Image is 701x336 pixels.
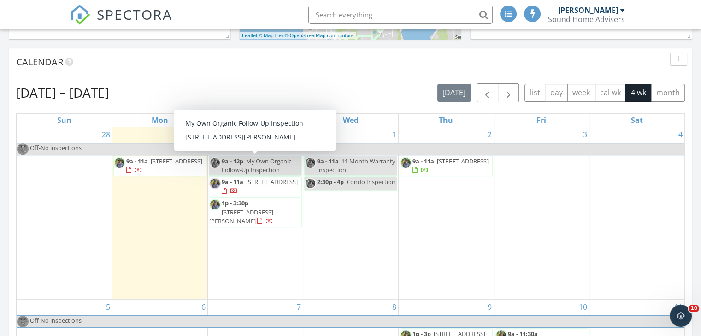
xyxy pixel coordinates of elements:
[30,144,82,152] span: Off-No inspections
[291,127,303,142] a: Go to September 30, 2025
[400,157,412,168] img: img_8960.jpeg
[113,156,206,176] a: 9a - 11a [STREET_ADDRESS]
[97,5,172,24] span: SPECTORA
[581,127,589,142] a: Go to October 3, 2025
[30,316,82,324] span: Off-No inspections
[70,5,90,25] img: The Best Home Inspection Software - Spectora
[317,178,344,186] span: 2:30p - 4p
[295,300,303,314] a: Go to October 7, 2025
[207,127,303,300] td: Go to September 30, 2025
[317,157,339,165] span: 9a - 11a
[17,127,112,300] td: Go to September 28, 2025
[629,114,645,127] a: Saturday
[437,84,471,102] button: [DATE]
[672,300,684,314] a: Go to October 11, 2025
[535,114,548,127] a: Friday
[305,157,316,168] img: img_8960.jpeg
[200,300,207,314] a: Go to October 6, 2025
[104,300,112,314] a: Go to October 5, 2025
[494,127,589,300] td: Go to October 3, 2025
[677,127,684,142] a: Go to October 4, 2025
[558,6,618,15] div: [PERSON_NAME]
[16,56,63,68] span: Calendar
[151,157,202,165] span: [STREET_ADDRESS]
[70,12,172,32] a: SPECTORA
[246,178,298,186] span: [STREET_ADDRESS]
[545,84,568,102] button: day
[100,127,112,142] a: Go to September 28, 2025
[317,157,395,174] span: 11 Month Warranty Inspection
[548,15,625,24] div: Sound Home Advisers
[390,300,398,314] a: Go to October 8, 2025
[400,156,493,176] a: 9a - 11a [STREET_ADDRESS]
[55,114,73,127] a: Sunday
[689,305,699,312] span: 10
[477,83,498,102] button: Previous
[209,157,221,168] img: img_8960.jpeg
[589,127,684,300] td: Go to October 4, 2025
[524,84,545,102] button: list
[16,83,109,102] h2: [DATE] – [DATE]
[305,178,316,189] img: img_8960.jpeg
[308,6,493,24] input: Search everything...
[498,83,519,102] button: Next
[437,157,489,165] span: [STREET_ADDRESS]
[222,157,243,165] span: 9a - 12p
[412,157,489,174] a: 9a - 11a [STREET_ADDRESS]
[126,157,202,174] a: 9a - 11a [STREET_ADDRESS]
[222,199,248,207] span: 1p - 3:30p
[341,114,360,127] a: Wednesday
[209,199,273,225] a: 1p - 3:30p [STREET_ADDRESS][PERSON_NAME]
[651,84,685,102] button: month
[412,157,434,165] span: 9a - 11a
[209,199,221,210] img: img_8960.jpeg
[242,33,257,38] a: Leaflet
[567,84,595,102] button: week
[17,143,29,155] img: jesse_headshot_square_1.jpg
[577,300,589,314] a: Go to October 10, 2025
[222,178,298,195] a: 9a - 11a [STREET_ADDRESS]
[303,127,398,300] td: Go to October 1, 2025
[17,316,29,327] img: jesse_headshot_square_1.jpg
[390,127,398,142] a: Go to October 1, 2025
[625,84,651,102] button: 4 wk
[222,178,243,186] span: 9a - 11a
[209,176,302,197] a: 9a - 11a [STREET_ADDRESS]
[195,127,207,142] a: Go to September 29, 2025
[222,157,291,174] span: My Own Organic Follow-Up Inspection
[486,127,494,142] a: Go to October 2, 2025
[209,208,273,225] span: [STREET_ADDRESS][PERSON_NAME]
[285,33,353,38] a: © OpenStreetMap contributors
[398,127,494,300] td: Go to October 2, 2025
[259,33,283,38] a: © MapTiler
[114,157,125,168] img: img_8960.jpeg
[595,84,626,102] button: cal wk
[126,157,148,165] span: 9a - 11a
[486,300,494,314] a: Go to October 9, 2025
[347,178,395,186] span: Condo Inspection
[670,305,692,327] iframe: Intercom live chat
[150,114,170,127] a: Monday
[209,197,302,227] a: 1p - 3:30p [STREET_ADDRESS][PERSON_NAME]
[112,127,207,300] td: Go to September 29, 2025
[209,178,221,189] img: img_8960.jpeg
[240,32,356,40] div: |
[247,114,264,127] a: Tuesday
[437,114,455,127] a: Thursday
